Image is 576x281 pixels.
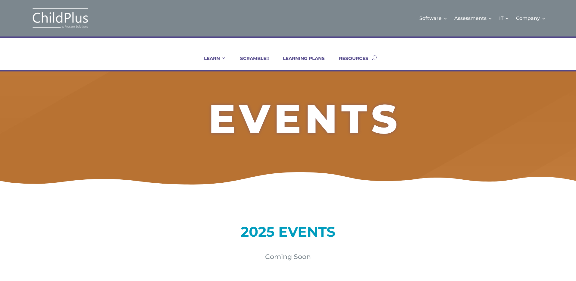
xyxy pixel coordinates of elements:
a: IT [499,6,509,30]
h1: 2025 EVENTS [95,225,481,242]
h2: EVENTS [112,99,498,142]
a: Software [419,6,448,30]
a: RESOURCES [331,55,368,70]
a: SCRAMBLE!! [233,55,269,70]
a: LEARN [196,55,226,70]
p: Coming Soon [95,253,481,260]
a: LEARNING PLANS [275,55,325,70]
a: Company [516,6,546,30]
a: Assessments [454,6,493,30]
